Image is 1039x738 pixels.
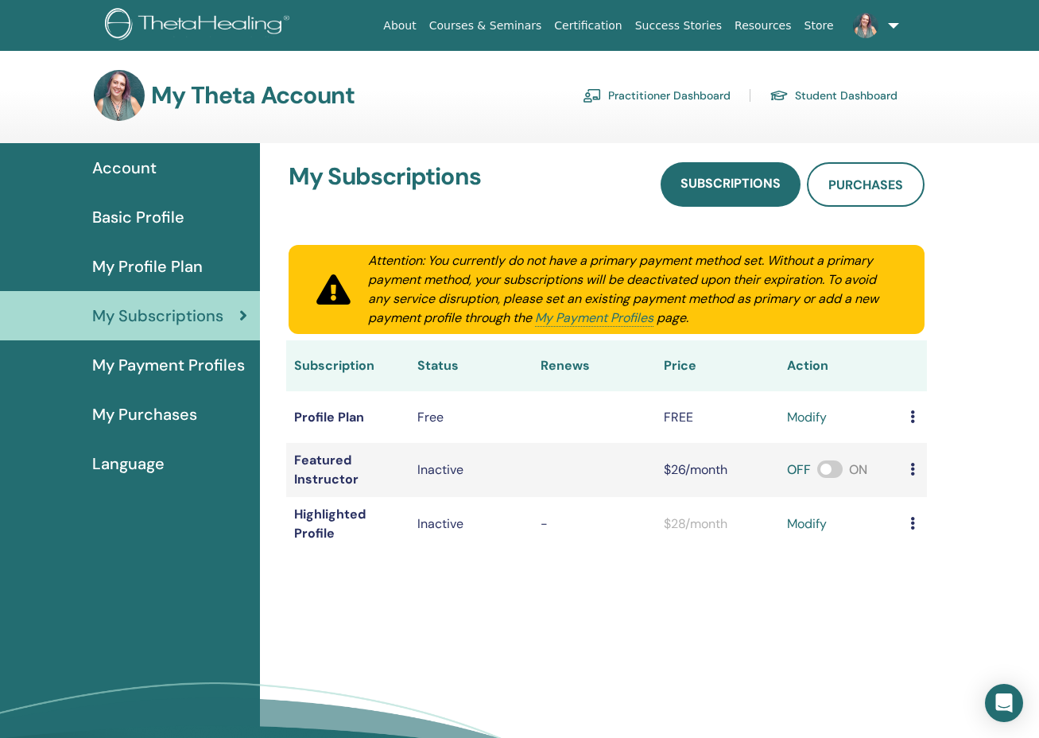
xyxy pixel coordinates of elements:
span: OFF [787,461,811,478]
span: Purchases [828,177,903,193]
img: default.jpg [94,70,145,121]
a: Purchases [807,162,925,207]
div: Attention: You currently do not have a primary payment method set. Without a primary payment meth... [349,251,915,328]
a: modify [787,515,827,534]
span: ON [849,461,867,478]
th: Price [656,340,779,391]
a: Certification [548,11,628,41]
td: Profile Plan [286,391,409,443]
span: Account [92,156,157,180]
a: Success Stories [629,11,728,41]
div: Inactive [417,460,525,480]
img: graduation-cap.svg [770,89,789,103]
img: logo.png [105,8,295,44]
th: Subscription [286,340,409,391]
a: My Payment Profiles [535,309,653,327]
img: chalkboard-teacher.svg [583,88,602,103]
span: My Profile Plan [92,254,203,278]
p: Inactive [417,515,525,534]
a: Resources [728,11,798,41]
a: modify [787,408,827,427]
a: Subscriptions [661,162,801,207]
span: My Purchases [92,402,197,426]
a: Courses & Seminars [423,11,549,41]
div: Open Intercom Messenger [985,684,1023,722]
span: $28/month [664,515,727,532]
td: Featured Instructor [286,443,409,497]
img: default.jpg [853,13,878,38]
span: Subscriptions [680,175,781,192]
span: My Subscriptions [92,304,223,328]
td: Highlighted Profile [286,497,409,551]
th: Action [779,340,902,391]
span: My Payment Profiles [92,353,245,377]
a: Student Dashboard [770,83,897,108]
span: $26/month [664,461,727,478]
a: Store [798,11,840,41]
span: - [541,515,548,532]
span: FREE [664,409,693,425]
div: Free [417,408,525,427]
h3: My Subscriptions [289,162,481,200]
a: Practitioner Dashboard [583,83,731,108]
th: Status [409,340,533,391]
a: About [377,11,422,41]
th: Renews [533,340,656,391]
span: Language [92,452,165,476]
span: Basic Profile [92,205,184,229]
h3: My Theta Account [151,81,355,110]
